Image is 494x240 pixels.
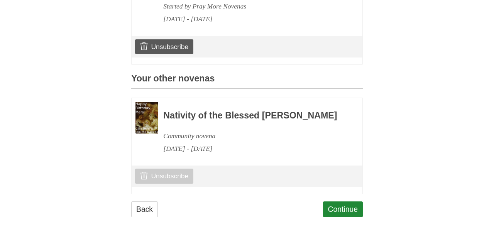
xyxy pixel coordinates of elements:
img: Novena image [135,102,158,134]
h3: Nativity of the Blessed [PERSON_NAME] [163,111,342,121]
a: Unsubscribe [135,39,193,54]
div: Community novena [163,130,342,142]
a: Back [131,201,158,217]
a: Continue [323,201,363,217]
h3: Your other novenas [131,74,363,89]
div: [DATE] - [DATE] [163,13,342,25]
div: [DATE] - [DATE] [163,142,342,155]
a: Unsubscribe [135,169,193,183]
